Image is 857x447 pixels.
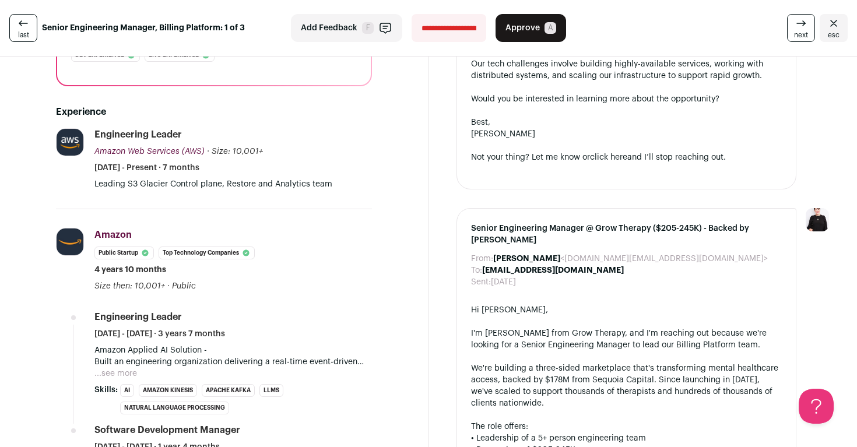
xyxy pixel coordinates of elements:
span: [DATE] - Present · 7 months [94,162,199,174]
span: A [545,22,556,34]
button: Add Feedback F [291,14,402,42]
span: Skills: [94,384,118,396]
dt: From: [471,253,493,265]
li: Amazon Kinesis [139,384,197,397]
span: next [794,30,808,40]
div: We're building a three-sided marketplace that's transforming mental healthcare access, backed by ... [471,362,782,409]
span: Add Feedback [301,22,357,34]
li: Top Technology Companies [159,247,255,259]
button: Approve A [496,14,566,42]
div: Our tech challenges involve building highly-available services, working with distributed systems,... [471,58,782,82]
strong: Senior Engineering Manager, Billing Platform: 1 of 3 [42,22,245,34]
div: Engineering leader [94,128,182,141]
li: Apache Kafka [202,384,255,397]
a: next [787,14,815,42]
span: Senior Engineering Manager @ Grow Therapy ($205-245K) - Backed by [PERSON_NAME] [471,223,782,246]
div: Best, [471,117,782,128]
li: LLMs [259,384,283,397]
div: Hi [PERSON_NAME], [471,304,782,316]
a: Close [820,14,848,42]
button: ...see more [94,368,137,379]
li: AI [120,384,134,397]
div: The role offers: [471,421,782,432]
span: esc [828,30,840,40]
a: click here [590,153,627,161]
div: Engineering leader [94,311,182,323]
li: Public Startup [94,247,154,259]
img: 9240684-medium_jpg [806,208,829,231]
iframe: Help Scout Beacon - Open [799,389,834,424]
span: · Size: 10,001+ [207,147,263,156]
h2: Experience [56,105,372,119]
div: • Leadership of a 5+ person engineering team [471,432,782,444]
span: F [362,22,374,34]
dd: <[DOMAIN_NAME][EMAIL_ADDRESS][DOMAIN_NAME]> [493,253,768,265]
div: Would you be interested in learning more about the opportunity? [471,93,782,105]
img: a11044fc5a73db7429cab08e8b8ffdb841ee144be2dff187cdde6ecf1061de85.jpg [57,129,83,156]
dd: [DATE] [491,276,516,288]
p: Leading S3 Glacier Control plane, Restore and Analytics team [94,178,372,190]
div: Software Development Manager [94,424,240,437]
span: [DATE] - [DATE] · 3 years 7 months [94,328,225,340]
b: [PERSON_NAME] [493,255,560,263]
span: Amazon [94,230,132,240]
div: Not your thing? Let me know or and I’ll stop reaching out. [471,152,782,163]
span: Approve [505,22,540,34]
div: I'm [PERSON_NAME] from Grow Therapy, and I'm reaching out because we're looking for a Senior Engi... [471,328,782,351]
span: Amazon Web Services (AWS) [94,147,205,156]
b: [EMAIL_ADDRESS][DOMAIN_NAME] [482,266,624,274]
a: last [9,14,37,42]
li: Natural Language Processing [120,402,229,414]
div: [PERSON_NAME] [471,128,782,140]
dt: To: [471,265,482,276]
span: · [167,280,170,292]
span: last [18,30,29,40]
span: Public [172,282,196,290]
dt: Sent: [471,276,491,288]
span: Size then: 10,001+ [94,282,165,290]
img: e36df5e125c6fb2c61edd5a0d3955424ed50ce57e60c515fc8d516ef803e31c7.jpg [57,228,83,255]
p: Amazon Applied AI Solution - Built an engineering organization delivering a real-time event-drive... [94,344,372,368]
span: 4 years 10 months [94,264,166,276]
